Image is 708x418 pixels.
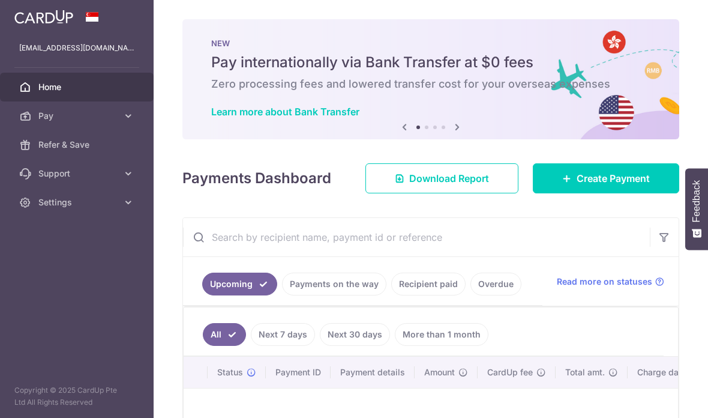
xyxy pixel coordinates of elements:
h4: Payments Dashboard [182,168,331,189]
th: Payment ID [266,357,331,388]
a: All [203,323,246,346]
a: Payments on the way [282,273,386,295]
span: Create Payment [577,171,650,186]
span: Feedback [691,180,702,222]
span: Amount [424,366,455,378]
span: Read more on statuses [557,276,652,288]
h6: Zero processing fees and lowered transfer cost for your overseas expenses [211,77,650,91]
a: Next 30 days [320,323,390,346]
span: Charge date [637,366,686,378]
span: Settings [38,196,118,208]
span: Home [38,81,118,93]
img: Bank transfer banner [182,19,679,139]
a: More than 1 month [395,323,488,346]
p: [EMAIL_ADDRESS][DOMAIN_NAME] [19,42,134,54]
span: Total amt. [565,366,605,378]
a: Upcoming [202,273,277,295]
a: Read more on statuses [557,276,664,288]
span: Refer & Save [38,139,118,151]
th: Payment details [331,357,415,388]
h5: Pay internationally via Bank Transfer at $0 fees [211,53,650,72]
a: Overdue [470,273,521,295]
span: Status [217,366,243,378]
a: Recipient paid [391,273,466,295]
a: Create Payment [533,163,679,193]
a: Next 7 days [251,323,315,346]
span: CardUp fee [487,366,533,378]
button: Feedback - Show survey [685,168,708,250]
a: Download Report [365,163,518,193]
span: Pay [38,110,118,122]
input: Search by recipient name, payment id or reference [183,218,650,256]
a: Learn more about Bank Transfer [211,106,359,118]
span: Download Report [409,171,489,186]
p: NEW [211,38,650,48]
span: Support [38,168,118,180]
img: CardUp [14,10,73,24]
